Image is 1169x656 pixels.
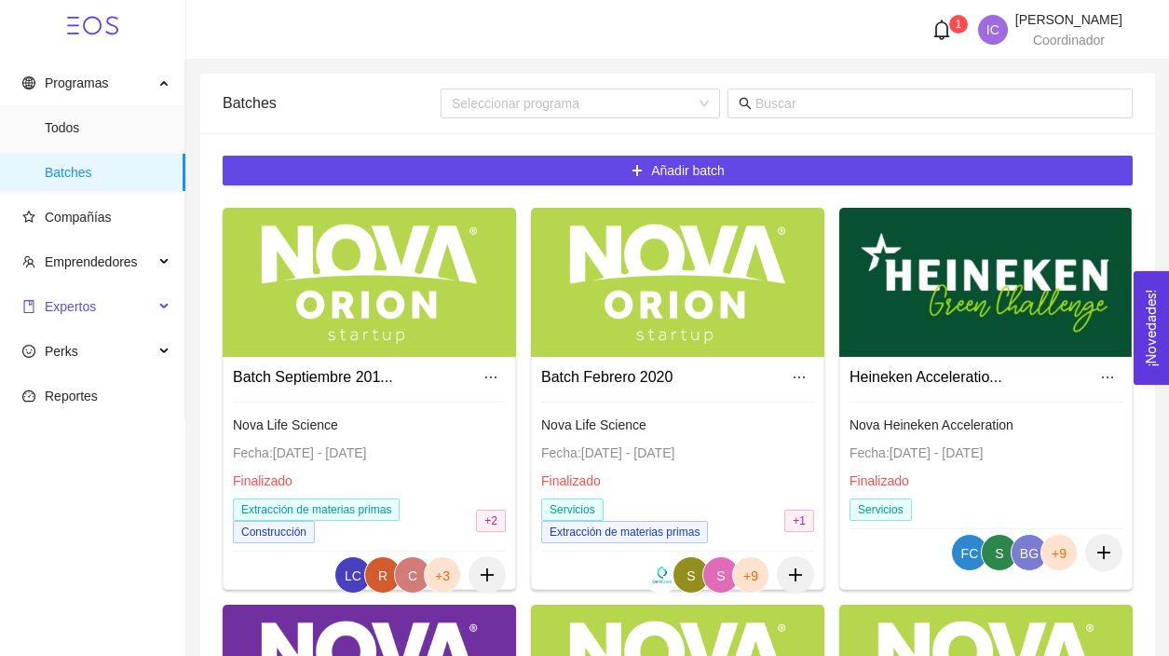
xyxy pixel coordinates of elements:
span: Servicios [541,499,604,521]
span: FC [961,535,979,572]
span: smile [22,345,35,358]
span: ellipsis [1094,370,1121,385]
span: Servicios [850,499,912,521]
button: plus [777,556,814,594]
span: Fecha: [DATE] - [DATE] [541,445,674,460]
span: Perks [45,344,78,359]
span: Finalizado [233,473,292,488]
span: bell [931,20,952,40]
a: Batch Febrero 2020 [541,369,673,385]
span: plus [631,164,644,179]
span: Extracción de materias primas [233,499,400,521]
span: Todos [45,109,170,146]
span: book [22,300,35,313]
button: Open Feedback Widget [1134,271,1169,385]
span: Compañías [45,210,112,225]
input: Buscar [755,93,1121,114]
span: Extracción de materias primas [541,521,708,543]
span: 1 [956,18,962,31]
span: ellipsis [785,370,813,385]
span: BG [1020,535,1039,572]
span: Nova Life Science [541,417,646,432]
a: Batch Septiembre 201... [233,369,393,385]
span: Finalizado [541,473,601,488]
span: + 1 [784,510,814,532]
span: S [686,557,695,594]
span: Programas [45,75,108,90]
span: Emprendedores [45,254,138,269]
span: Finalizado [850,473,909,488]
button: ellipsis [784,362,814,392]
span: Expertos [45,299,96,314]
span: Nova Life Science [233,417,338,432]
span: C [408,557,417,594]
span: + 2 [476,510,506,532]
span: global [22,76,35,89]
button: plus [469,556,506,594]
span: Fecha: [DATE] - [DATE] [850,445,983,460]
span: S [716,557,725,594]
span: +9 [743,557,758,594]
span: +3 [435,557,450,594]
span: R [378,557,387,594]
span: plus [777,567,814,583]
sup: 1 [949,15,968,34]
a: Heineken Acceleratio... [850,369,1002,385]
span: Batches [45,154,170,191]
span: Nova Heineken Acceleration [850,417,1013,432]
button: ellipsis [476,362,506,392]
span: +9 [1052,535,1067,572]
button: plus [1085,534,1122,571]
div: Batches [223,76,441,130]
span: S [995,535,1003,572]
span: Reportes [45,389,98,403]
span: search [739,97,752,110]
span: Añadir batch [651,160,725,181]
img: 1615692231540-LOGOTIPO%20OMNIDENT-01.jpg [644,557,679,593]
span: [PERSON_NAME] [1015,12,1122,27]
span: Construcción [233,521,315,543]
span: Fecha: [DATE] - [DATE] [233,445,366,460]
span: team [22,255,35,268]
span: star [22,211,35,224]
span: plus [469,567,506,583]
span: plus [1085,544,1122,561]
button: plusAñadir batch [223,156,1133,185]
span: IC [986,15,999,45]
span: ellipsis [477,370,505,385]
span: dashboard [22,389,35,403]
button: ellipsis [1093,362,1122,392]
span: LC [345,557,361,594]
span: Coordinador [1033,33,1105,48]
